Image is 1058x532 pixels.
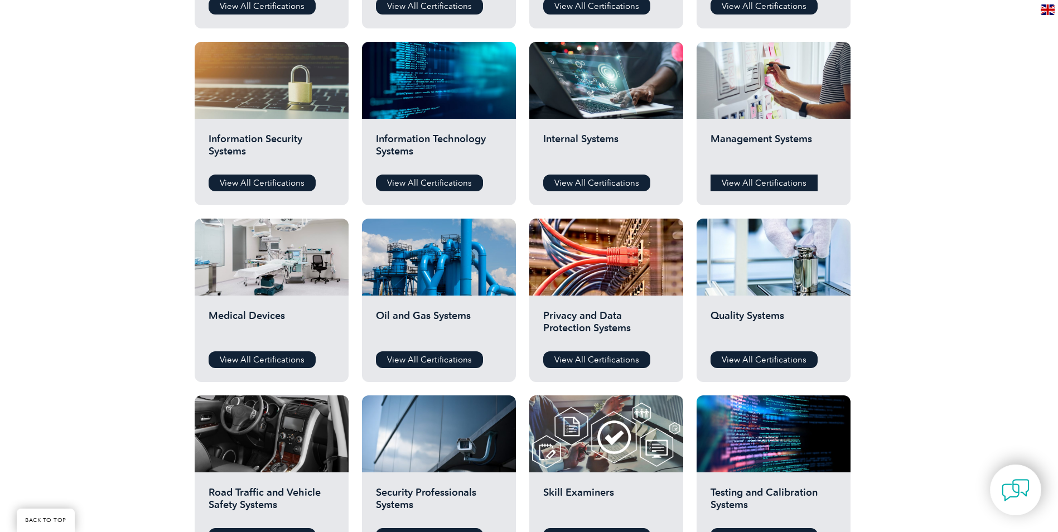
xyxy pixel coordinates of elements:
[543,309,669,343] h2: Privacy and Data Protection Systems
[209,175,316,191] a: View All Certifications
[209,486,335,520] h2: Road Traffic and Vehicle Safety Systems
[376,175,483,191] a: View All Certifications
[543,175,650,191] a: View All Certifications
[711,351,818,368] a: View All Certifications
[376,133,502,166] h2: Information Technology Systems
[376,351,483,368] a: View All Certifications
[711,133,837,166] h2: Management Systems
[543,351,650,368] a: View All Certifications
[376,486,502,520] h2: Security Professionals Systems
[1002,476,1030,504] img: contact-chat.png
[711,175,818,191] a: View All Certifications
[209,309,335,343] h2: Medical Devices
[543,133,669,166] h2: Internal Systems
[209,351,316,368] a: View All Certifications
[1041,4,1055,15] img: en
[17,509,75,532] a: BACK TO TOP
[543,486,669,520] h2: Skill Examiners
[711,486,837,520] h2: Testing and Calibration Systems
[376,309,502,343] h2: Oil and Gas Systems
[209,133,335,166] h2: Information Security Systems
[711,309,837,343] h2: Quality Systems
